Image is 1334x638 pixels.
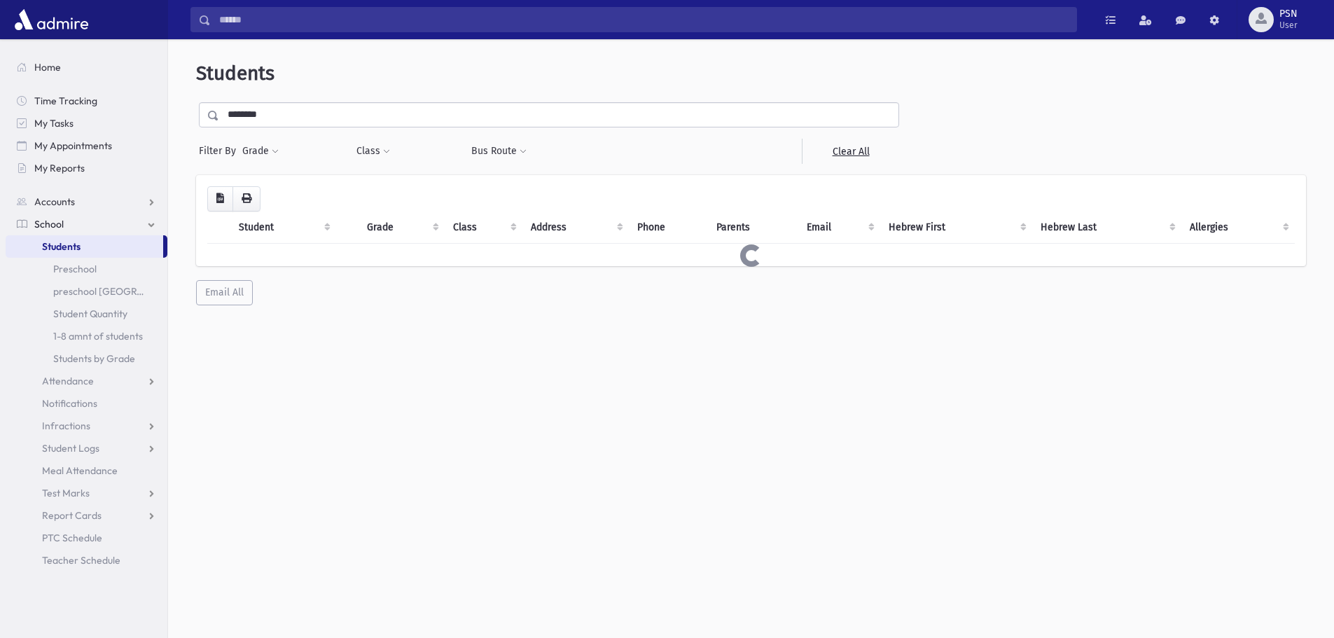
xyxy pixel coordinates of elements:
a: Clear All [802,139,899,164]
th: Hebrew Last [1032,211,1182,244]
span: Infractions [42,419,90,432]
th: Class [445,211,523,244]
input: Search [211,7,1076,32]
a: Attendance [6,370,167,392]
a: Meal Attendance [6,459,167,482]
th: Hebrew First [880,211,1031,244]
a: My Reports [6,157,167,179]
a: Student Logs [6,437,167,459]
span: My Reports [34,162,85,174]
a: Students [6,235,163,258]
span: Accounts [34,195,75,208]
a: Infractions [6,415,167,437]
a: PTC Schedule [6,527,167,549]
a: Report Cards [6,504,167,527]
span: Notifications [42,397,97,410]
button: Email All [196,280,253,305]
span: My Appointments [34,139,112,152]
a: My Appointments [6,134,167,157]
th: Allergies [1181,211,1295,244]
a: Preschool [6,258,167,280]
th: Phone [629,211,708,244]
span: Teacher Schedule [42,554,120,567]
a: Student Quantity [6,303,167,325]
button: Print [232,186,260,211]
span: Filter By [199,144,242,158]
th: Student [230,211,336,244]
button: Class [356,139,391,164]
img: AdmirePro [11,6,92,34]
a: 1-8 amnt of students [6,325,167,347]
span: Test Marks [42,487,90,499]
a: School [6,213,167,235]
a: Time Tracking [6,90,167,112]
a: Home [6,56,167,78]
th: Grade [359,211,444,244]
button: Grade [242,139,279,164]
span: Attendance [42,375,94,387]
a: My Tasks [6,112,167,134]
a: preschool [GEOGRAPHIC_DATA] [6,280,167,303]
a: Teacher Schedule [6,549,167,571]
button: Bus Route [471,139,527,164]
span: Student Logs [42,442,99,455]
a: Accounts [6,190,167,213]
span: Home [34,61,61,74]
span: Meal Attendance [42,464,118,477]
span: School [34,218,64,230]
span: PSN [1279,8,1298,20]
span: Time Tracking [34,95,97,107]
span: Students [42,240,81,253]
a: Notifications [6,392,167,415]
span: Students [196,62,275,85]
span: Report Cards [42,509,102,522]
span: My Tasks [34,117,74,130]
span: PTC Schedule [42,532,102,544]
th: Email [798,211,880,244]
button: CSV [207,186,233,211]
a: Test Marks [6,482,167,504]
a: Students by Grade [6,347,167,370]
th: Parents [708,211,798,244]
th: Address [522,211,629,244]
span: User [1279,20,1298,31]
